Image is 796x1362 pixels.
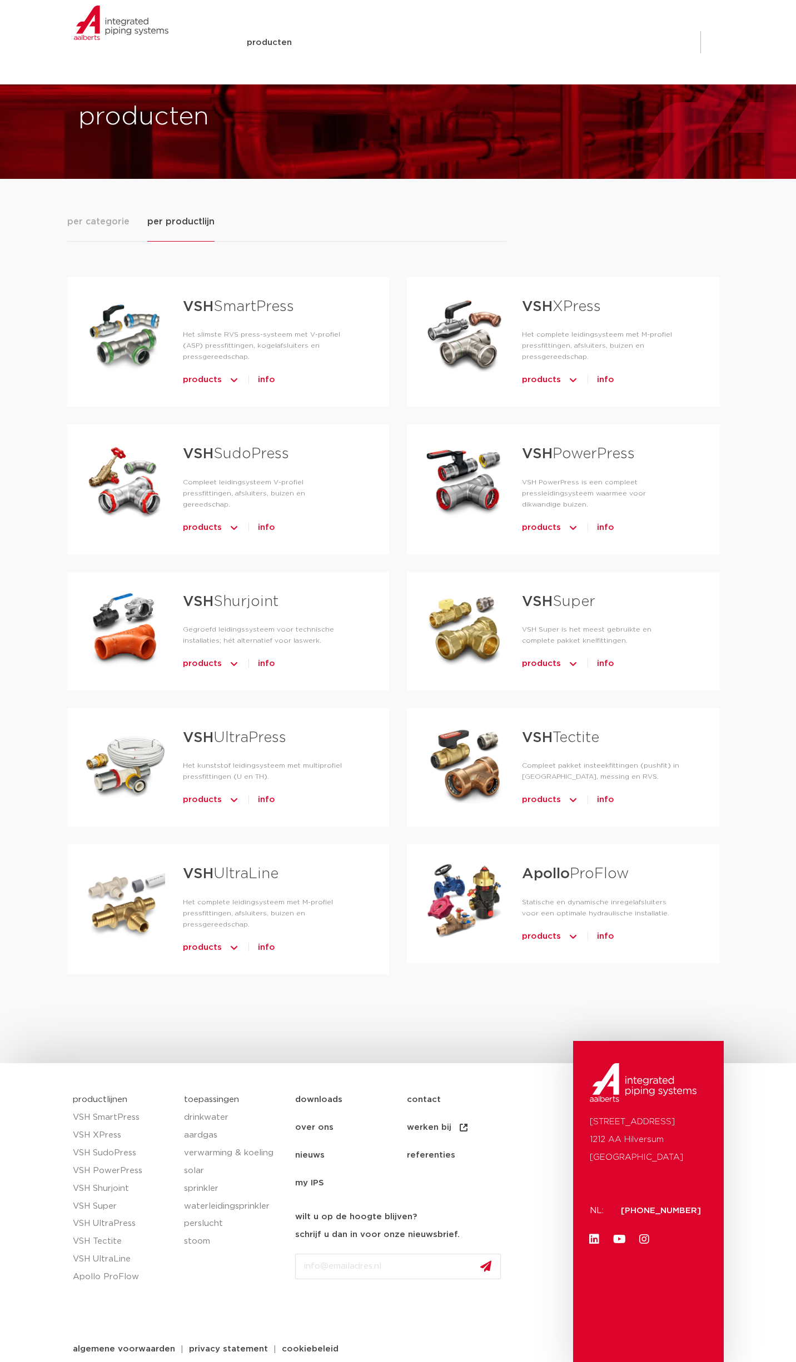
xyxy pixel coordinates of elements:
[522,299,553,314] strong: VSH
[73,1144,173,1162] a: VSH SudoPress
[407,1086,519,1114] a: contact
[597,371,614,389] a: info
[372,20,430,65] a: toepassingen
[183,447,289,461] a: VSHSudoPress
[183,299,294,314] a: VSHSmartPress
[228,371,240,389] img: icon-chevron-up-1.svg
[295,1288,464,1331] iframe: reCAPTCHA
[73,1109,173,1126] a: VSH SmartPress
[184,1162,284,1180] a: solar
[73,1095,127,1104] a: productlijnen
[228,791,240,809] img: icon-chevron-up-1.svg
[597,655,614,673] a: info
[184,1109,284,1126] a: drinkwater
[258,519,275,537] a: info
[258,655,275,673] a: info
[522,20,558,65] a: services
[183,447,213,461] strong: VSH
[183,477,354,510] p: Compleet leidingsysteem V-profiel pressfittingen, afsluiters, buizen en gereedschap.
[73,1233,173,1250] a: VSH Tectite
[590,1202,608,1220] p: NL:
[522,447,635,461] a: VSHPowerPress
[228,939,240,957] img: icon-chevron-up-1.svg
[73,1180,173,1198] a: VSH Shurjoint
[621,1206,701,1215] a: [PHONE_NUMBER]
[407,1141,519,1169] a: referenties
[184,1180,284,1198] a: sprinkler
[183,624,354,646] p: Gegroefd leidingssysteem voor technische installaties; hét alternatief voor laswerk.
[184,1198,284,1215] a: waterleidingsprinkler
[73,1215,173,1233] a: VSH UltraPress
[247,20,292,65] a: producten
[295,1230,460,1239] strong: schrijf u dan in voor onze nieuwsbrief.
[183,897,354,930] p: Het complete leidingsysteem met M-profiel pressfittingen, afsluiters, buizen en pressgereedschap.
[147,215,215,228] span: per productlijn
[522,730,553,745] strong: VSH
[183,867,278,881] a: VSHUltraLine
[183,730,286,745] a: VSHUltraPress
[597,519,614,537] a: info
[73,1162,173,1180] a: VSH PowerPress
[522,371,561,389] span: products
[522,867,570,881] strong: Apollo
[184,1233,284,1250] a: stoom
[295,1086,407,1114] a: downloads
[228,519,240,537] img: icon-chevron-up-1.svg
[295,1141,407,1169] a: nieuws
[258,939,275,957] a: info
[522,519,561,537] span: products
[522,760,684,782] p: Compleet pakket insteekfittingen (pushfit) in [GEOGRAPHIC_DATA], messing en RVS.
[522,477,684,510] p: VSH PowerPress is een compleet pressleidingsysteem waarmee voor dikwandige buizen.
[295,1254,501,1279] input: info@emailadres.nl
[183,939,222,957] span: products
[73,1198,173,1215] a: VSH Super
[522,624,684,646] p: VSH Super is het meest gebruikte en complete pakket knelfittingen.
[522,447,553,461] strong: VSH
[522,329,684,362] p: Het complete leidingsysteem met M-profiel pressfittingen, afsluiters, buizen en pressgereedschap.
[522,594,595,609] a: VSHSuper
[184,1126,284,1144] a: aardgas
[568,519,579,537] img: icon-chevron-up-1.svg
[73,1126,173,1144] a: VSH XPress
[184,1215,284,1233] a: perslucht
[597,791,614,809] a: info
[282,1345,339,1353] span: cookiebeleid
[568,791,579,809] img: icon-chevron-up-1.svg
[295,1086,568,1197] nav: Menu
[183,329,354,362] p: Het slimste RVS press-systeem met V-profiel (ASP) pressfittingen, kogelafsluiters en pressgereeds...
[295,1169,407,1197] a: my IPS
[247,20,618,65] nav: Menu
[568,655,579,673] img: icon-chevron-up-1.svg
[590,1113,707,1166] p: [STREET_ADDRESS] 1212 AA Hilversum [GEOGRAPHIC_DATA]
[184,1095,239,1104] a: toepassingen
[480,1260,491,1272] img: send.svg
[183,867,213,881] strong: VSH
[568,928,579,945] img: icon-chevron-up-1.svg
[183,299,213,314] strong: VSH
[184,1144,284,1162] a: verwarming & koeling
[522,730,599,745] a: VSHTectite
[580,20,618,65] a: over ons
[183,371,222,389] span: products
[183,655,222,673] span: products
[522,299,601,314] a: VSHXPress
[183,519,222,537] span: products
[522,928,561,945] span: products
[674,20,685,65] div: my IPS
[73,1250,173,1268] a: VSH UltraLine
[258,371,275,389] a: info
[522,897,684,919] p: Statische en dynamische inregelafsluiters voor een optimale hydraulische installatie.
[183,730,213,745] strong: VSH
[522,791,561,809] span: products
[314,20,350,65] a: markten
[181,1345,276,1353] a: privacy statement
[273,1345,347,1353] a: cookiebeleid
[183,594,278,609] a: VSHShurjoint
[183,760,354,782] p: Het kunststof leidingsysteem met multiprofiel pressfittingen (U en TH).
